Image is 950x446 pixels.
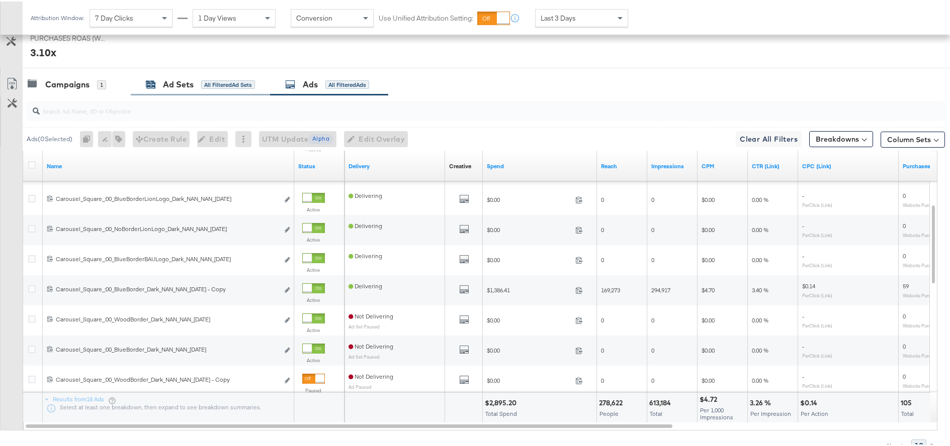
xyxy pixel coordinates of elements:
span: Not Delivering [349,341,393,349]
a: Shows the current state of your Ad. [298,161,340,169]
sub: Website Purchases [903,231,943,237]
a: The average cost for each link click you've received from your ad. [802,161,895,169]
span: 0 [601,255,604,262]
span: Per Impression [750,408,791,416]
span: 0 [903,190,906,198]
span: 169,273 [601,285,620,292]
div: 3.26 % [750,397,774,406]
button: Column Sets [881,130,945,146]
span: 0 [903,341,906,349]
a: The number of people your ad was served to. [601,161,643,169]
span: 0 [651,255,654,262]
a: Ad Name. [47,161,290,169]
label: Active [302,295,325,302]
a: The number of times your ad was served. On mobile apps an ad is counted as served the first time ... [651,161,694,169]
div: 1 [97,79,106,88]
span: People [599,408,619,416]
sub: Website Purchases [903,291,943,297]
span: Per Action [801,408,828,416]
span: $0.00 [487,225,571,232]
div: Carousel_Square_:00_BlueBorderLionLogo_Dark_NAN_NAN_[DATE] [56,193,279,201]
span: 0 [601,375,604,383]
label: Active [302,205,325,211]
sub: Per Click (Link) [802,321,832,327]
span: 0.00 % [752,194,768,202]
span: $0.00 [487,255,571,262]
span: 0.00 % [752,375,768,383]
div: Ad Sets [163,77,194,89]
div: Carousel_Square_:00_BlueBorderBAULogo_Dark_NAN_NAN_[DATE] [56,254,279,262]
sub: Website Purchases [903,321,943,327]
input: Search Ad Name, ID or Objective [40,95,861,115]
span: Delivering [349,190,382,198]
sub: Per Click (Link) [802,261,832,267]
span: Total [650,408,662,416]
label: Use Unified Attribution Setting: [379,12,473,22]
span: $0.14 [802,281,815,288]
span: - [802,190,804,198]
button: Clear All Filters [736,130,802,146]
span: Per 1,000 Impressions [700,405,733,419]
sub: Website Purchases [903,351,943,357]
span: $0.00 [487,345,571,353]
span: 0 [601,345,604,353]
sub: Per Click (Link) [802,291,832,297]
span: Total Spend [485,408,517,416]
div: $2,895.20 [485,397,520,406]
span: 59 [903,281,909,288]
label: Active [302,356,325,362]
span: $1,386.41 [487,285,571,292]
span: 0 [651,375,654,383]
sub: Per Click (Link) [802,351,832,357]
span: Clear All Filters [740,132,798,144]
span: - [802,371,804,379]
span: $0.00 [702,194,715,202]
sub: Website Purchases [903,381,943,387]
span: 3.40 % [752,285,768,292]
div: 0 [80,130,98,146]
a: Reflects the ability of your Ad to achieve delivery. [349,161,441,169]
span: $0.00 [487,375,571,383]
label: Active [302,235,325,242]
span: $0.00 [487,194,571,202]
span: - [802,341,804,349]
span: $0.00 [702,225,715,232]
div: Creative [449,161,471,169]
sub: Ad Set Paused [349,352,380,358]
div: All Filtered Ad Sets [201,79,255,88]
span: $0.00 [487,315,571,322]
span: 0 [903,251,906,258]
a: Shows the creative associated with your ad. [449,161,471,169]
span: 0 [651,315,654,322]
a: The average cost you've paid to have 1,000 impressions of your ad. [702,161,744,169]
span: 0.00 % [752,315,768,322]
span: PURCHASES ROAS (WEBSITE EVENTS) [30,32,106,42]
div: Carousel_Square_:00_WoodBorder_Dark_NAN_NAN_[DATE] - Copy [56,374,279,382]
span: $4.70 [702,285,715,292]
span: $0.00 [702,375,715,383]
sub: Per Click (Link) [802,200,832,206]
div: Carousel_Square_:00_BlueBorder_Dark_NAN_NAN_[DATE] [56,344,279,352]
span: 0 [651,194,654,202]
span: 0 [651,225,654,232]
span: 0.00 % [752,255,768,262]
span: Conversion [296,12,332,21]
div: Carousel_Square_:00_NoBorderLionLogo_Dark_NAN_NAN_[DATE] [56,224,279,232]
span: 0 [903,371,906,379]
div: Carousel_Square_:00_BlueBorder_Dark_NAN_NAN_[DATE] - Copy [56,284,279,292]
sub: Website Purchases [903,200,943,206]
span: 0 [651,345,654,353]
div: Campaigns [45,77,90,89]
span: Delivering [349,220,382,228]
div: 278,622 [599,397,626,406]
span: 1 Day Views [198,12,236,21]
div: Carousel_Square_:00_WoodBorder_Dark_NAN_NAN_[DATE] [56,314,279,322]
span: - [802,220,804,228]
a: The total amount spent to date. [487,161,593,169]
div: 105 [901,397,915,406]
div: 3.10x [30,44,56,58]
sub: Ad Set Paused [349,322,380,328]
span: 294,917 [651,285,670,292]
span: Last 3 Days [541,12,576,21]
span: Delivering [349,281,382,288]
